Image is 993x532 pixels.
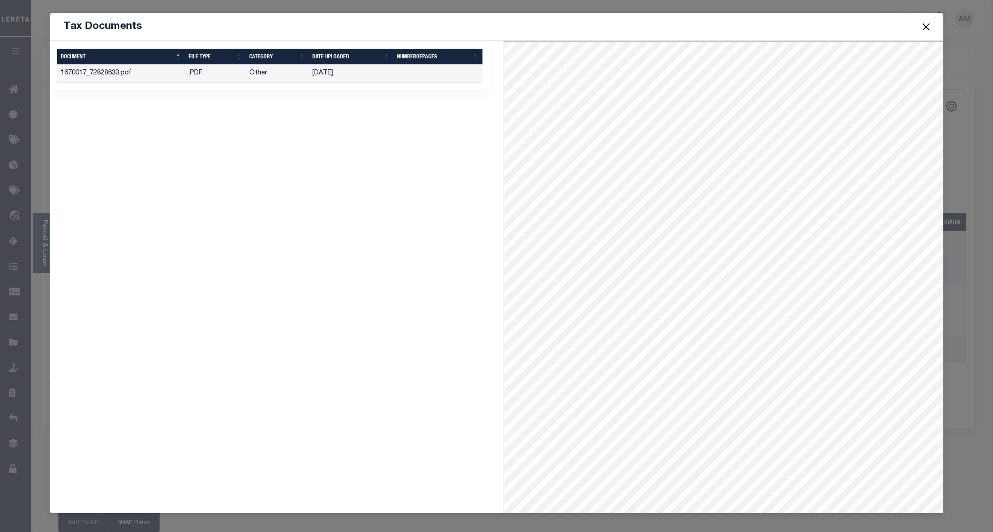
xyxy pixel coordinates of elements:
td: [DATE] [309,65,393,83]
td: .PDF [185,65,246,83]
td: Other [246,65,309,83]
th: NumberOfPages: activate to sort column ascending [393,49,482,65]
th: FILE TYPE: activate to sort column ascending [185,49,246,65]
th: DOCUMENT: activate to sort column descending [57,49,185,65]
th: CATEGORY: activate to sort column ascending [246,49,309,65]
td: 1670017_72828633.pdf [57,65,185,83]
th: Date Uploaded: activate to sort column ascending [309,49,393,65]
